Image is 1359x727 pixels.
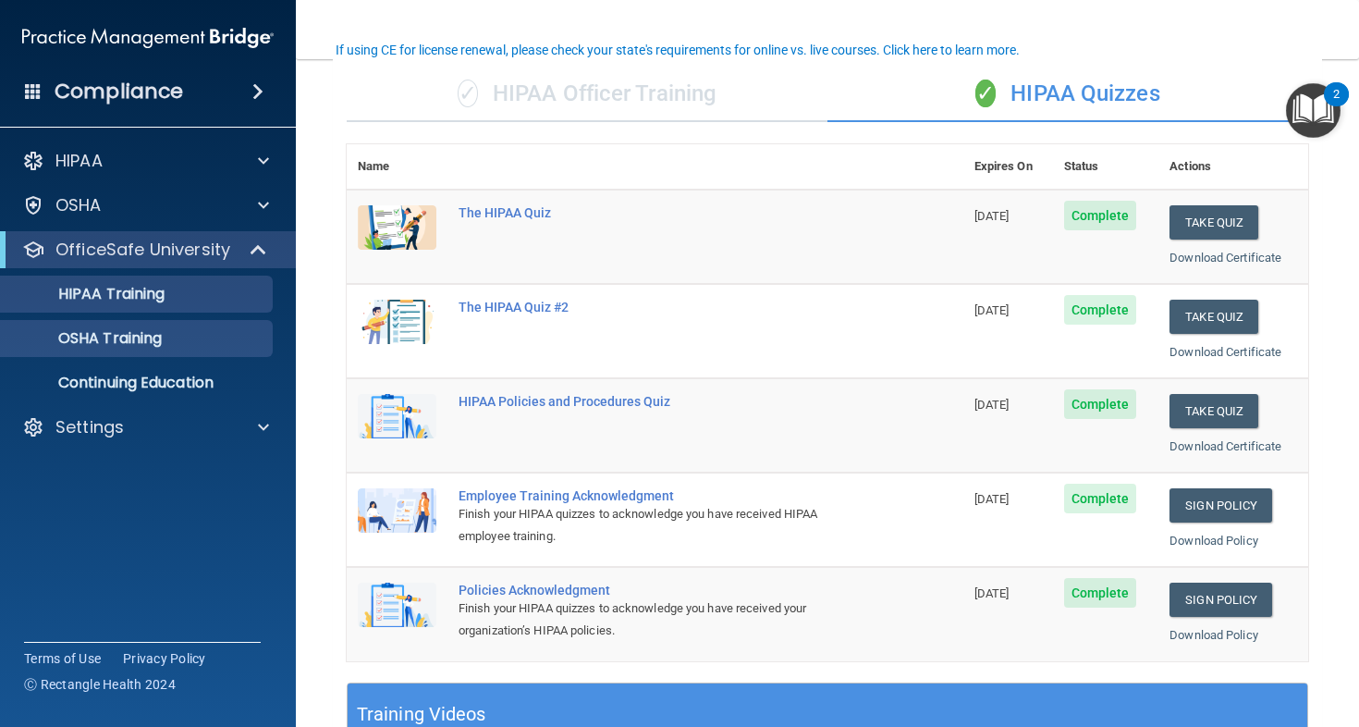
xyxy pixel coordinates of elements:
[1169,394,1258,428] button: Take Quiz
[1169,439,1281,453] a: Download Certificate
[24,649,101,668] a: Terms of Use
[1169,300,1258,334] button: Take Quiz
[1039,596,1337,670] iframe: Drift Widget Chat Controller
[55,416,124,438] p: Settings
[12,285,165,303] p: HIPAA Training
[459,503,871,548] div: Finish your HIPAA quizzes to acknowledge you have received HIPAA employee training.
[458,80,478,107] span: ✓
[1064,578,1137,608] span: Complete
[1286,83,1341,138] button: Open Resource Center, 2 new notifications
[24,675,176,694] span: Ⓒ Rectangle Health 2024
[974,492,1010,506] span: [DATE]
[1064,295,1137,325] span: Complete
[22,194,269,216] a: OSHA
[123,649,206,668] a: Privacy Policy
[336,43,1020,56] div: If using CE for license renewal, please check your state's requirements for online vs. live cours...
[963,144,1053,190] th: Expires On
[827,67,1308,122] div: HIPAA Quizzes
[55,194,102,216] p: OSHA
[1064,389,1137,419] span: Complete
[459,598,871,642] div: Finish your HIPAA quizzes to acknowledge you have received your organization’s HIPAA policies.
[55,239,230,261] p: OfficeSafe University
[459,488,871,503] div: Employee Training Acknowledgment
[347,67,827,122] div: HIPAA Officer Training
[22,239,268,261] a: OfficeSafe University
[975,80,996,107] span: ✓
[974,303,1010,317] span: [DATE]
[1064,201,1137,230] span: Complete
[55,79,183,105] h4: Compliance
[347,144,447,190] th: Name
[333,41,1022,59] button: If using CE for license renewal, please check your state's requirements for online vs. live cours...
[22,150,269,172] a: HIPAA
[1169,345,1281,359] a: Download Certificate
[12,329,162,348] p: OSHA Training
[1169,251,1281,265] a: Download Certificate
[459,205,871,220] div: The HIPAA Quiz
[974,398,1010,412] span: [DATE]
[1169,205,1258,240] button: Take Quiz
[1333,94,1340,118] div: 2
[22,19,274,56] img: PMB logo
[459,300,871,314] div: The HIPAA Quiz #2
[1169,534,1258,548] a: Download Policy
[1064,484,1137,513] span: Complete
[459,583,871,598] div: Policies Acknowledgment
[1169,488,1272,523] a: Sign Policy
[974,209,1010,223] span: [DATE]
[459,394,871,409] div: HIPAA Policies and Procedures Quiz
[12,374,264,392] p: Continuing Education
[974,586,1010,600] span: [DATE]
[1053,144,1159,190] th: Status
[1158,144,1308,190] th: Actions
[22,416,269,438] a: Settings
[1169,583,1272,617] a: Sign Policy
[55,150,103,172] p: HIPAA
